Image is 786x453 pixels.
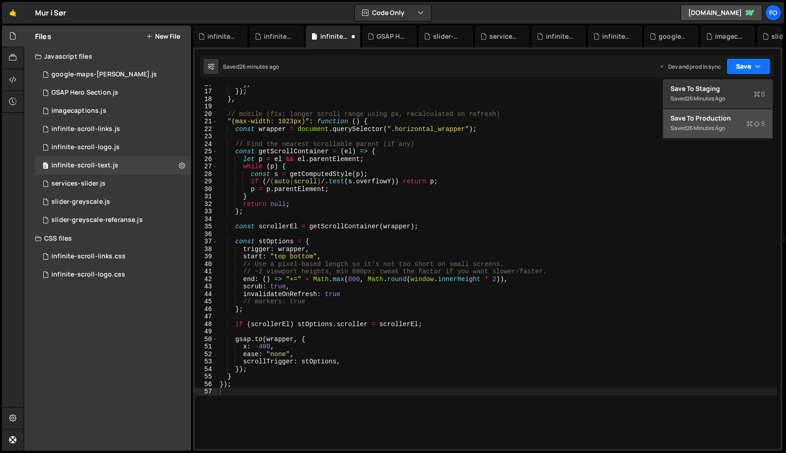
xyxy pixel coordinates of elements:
div: Javascript files [24,47,191,65]
div: 36 [195,231,218,238]
div: Saved [223,63,279,70]
div: 40 [195,261,218,268]
div: GSAP Hero Section.js [51,89,118,97]
div: services-slider.js [489,32,519,41]
div: imagecaptions.js [51,107,106,115]
div: slider-greyscale-referanse.js [51,216,143,224]
div: 55 [195,373,218,381]
div: 15856/42255.js [35,175,191,193]
div: 15856/45045.js [35,120,191,138]
a: Fo [765,5,781,21]
div: Saved [670,93,765,104]
div: google-maps-[PERSON_NAME].js [659,32,688,41]
div: 26 [195,156,218,163]
div: 54 [195,366,218,373]
div: Save to Production [670,114,765,123]
div: 57 [195,388,218,396]
div: 20 [195,111,218,118]
div: 26 minutes ago [686,124,725,132]
div: 48 [195,321,218,328]
a: 🤙 [2,2,24,24]
span: S [746,119,765,128]
button: New File [146,33,180,40]
div: 31 [195,193,218,201]
div: infinite-scroll-text.js [51,161,118,170]
div: GSAP Hero Section.js [377,32,406,41]
div: 15856/44399.js [35,102,191,120]
div: 15856/42354.js [35,193,191,211]
div: 15856/44408.js [35,65,191,84]
div: 25 [195,148,218,156]
div: infinite-scroll-links.js [51,125,120,133]
div: 33 [195,208,218,216]
div: infinite-scroll-logo.js [51,143,120,151]
div: 37 [195,238,218,246]
div: 23 [195,133,218,141]
div: 22 [195,126,218,133]
div: 21 [195,118,218,126]
div: google-maps-[PERSON_NAME].js [51,70,157,79]
div: 15856/45042.css [35,247,191,266]
h2: Files [35,31,51,41]
div: 51 [195,343,218,351]
div: Save to Staging [670,84,765,93]
div: 32 [195,201,218,208]
div: 15856/44474.css [35,266,191,284]
span: S [754,90,765,99]
div: infinite-scroll-links.css [51,252,126,261]
div: Dev and prod in sync [659,63,721,70]
div: 17 [195,88,218,96]
div: slider-greyscale-referanse.js [433,32,462,41]
div: 15856/44486.js [35,211,191,229]
div: 44 [195,291,218,298]
div: 38 [195,246,218,253]
button: Code Only [355,5,431,21]
div: imagecaptions.js [715,32,744,41]
div: infinite-scroll-logo.js [546,32,575,41]
div: 56 [195,381,218,388]
div: infinite-scroll-text.js [320,32,349,41]
div: 15856/44475.js [35,138,191,156]
div: 41 [195,268,218,276]
div: infinite-scroll-logo.css [51,271,125,279]
div: 28 [195,171,218,178]
div: 15856/42251.js [35,84,191,102]
div: 34 [195,216,218,223]
div: 26 minutes ago [239,63,279,70]
div: 46 [195,306,218,313]
a: [DOMAIN_NAME] [680,5,762,21]
div: services-slider.js [51,180,106,188]
div: 29 [195,178,218,186]
div: Mur i Sør [35,7,66,18]
div: 49 [195,328,218,336]
div: 43 [195,283,218,291]
div: slider-greyscale.js [51,198,110,206]
span: 2 [43,163,48,170]
div: 39 [195,253,218,261]
div: infinite-scroll-logo.css [602,32,631,41]
button: Save [726,58,771,75]
div: 27 [195,163,218,171]
div: 50 [195,336,218,343]
div: 19 [195,103,218,111]
div: 35 [195,223,218,231]
button: Save to StagingS Saved26 minutes ago [663,80,772,109]
div: 24 [195,141,218,148]
div: Saved [670,123,765,134]
div: 18 [195,96,218,103]
div: 45 [195,298,218,306]
button: Save to ProductionS Saved26 minutes ago [663,109,772,139]
div: infinite-scroll-links.css [264,32,293,41]
div: 30 [195,186,218,193]
div: CSS files [24,229,191,247]
div: 15856/42353.js [35,156,191,175]
div: 53 [195,358,218,366]
div: 52 [195,351,218,358]
div: 42 [195,276,218,283]
div: infinite-scroll-links.js [207,32,237,41]
div: 47 [195,313,218,321]
div: 26 minutes ago [686,95,725,102]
